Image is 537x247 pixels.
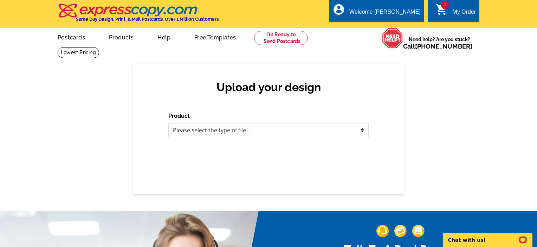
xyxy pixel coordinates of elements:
div: Welcome [PERSON_NAME] [349,9,420,19]
a: Products [98,28,145,45]
i: account_circle [332,3,345,16]
h4: Same Day Design, Print, & Mail Postcards. Over 1 Million Customers. [76,17,220,22]
img: support-img-1.png [376,225,389,237]
a: 1 shopping_cart My Order [435,8,476,17]
span: Call [403,43,472,50]
div: My Order [452,9,476,19]
label: Product [168,112,190,120]
a: Postcards [46,28,96,45]
img: support-img-3_1.png [412,225,425,237]
a: Help [146,28,182,45]
a: [PHONE_NUMBER] [415,43,472,50]
iframe: LiveChat chat widget [438,225,537,247]
span: Need help? Are you stuck? [403,36,476,50]
a: Free Templates [183,28,247,45]
img: help [382,28,403,49]
h2: Upload your design [175,81,362,94]
img: support-img-2.png [394,225,407,237]
a: Same Day Design, Print, & Mail Postcards. Over 1 Million Customers. [58,8,220,22]
i: shopping_cart [435,3,448,16]
span: 1 [441,1,449,9]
